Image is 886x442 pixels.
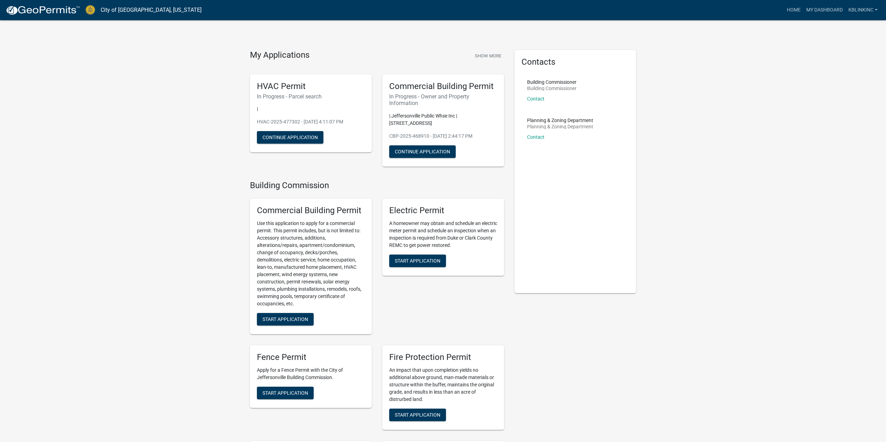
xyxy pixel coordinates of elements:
[846,3,880,17] a: kblinkinc
[527,86,577,91] p: Building Commissioner
[803,3,846,17] a: My Dashboard
[250,50,309,61] h4: My Applications
[257,313,314,326] button: Start Application
[257,105,365,113] p: |
[257,206,365,216] h5: Commercial Building Permit
[527,124,593,129] p: Planning & Zoning Department
[389,409,446,421] button: Start Application
[389,81,497,91] h5: Commercial Building Permit
[527,96,544,102] a: Contact
[257,131,323,144] button: Continue Application
[101,4,202,16] a: City of [GEOGRAPHIC_DATA], [US_STATE]
[257,220,365,307] p: Use this application to apply for a commercial permit. This permit includes, but is not limited t...
[389,206,497,216] h5: Electric Permit
[527,134,544,140] a: Contact
[389,367,497,403] p: An impact that upon completion yields no additional above ground, man-made materials or structure...
[86,5,95,15] img: City of Jeffersonville, Indiana
[257,93,365,100] h6: In Progress - Parcel search
[257,387,314,399] button: Start Application
[527,118,593,123] p: Planning & Zoning Department
[389,112,497,127] p: | Jeffersonville Public Whse Inc | [STREET_ADDRESS]
[257,352,365,362] h5: Fence Permit
[784,3,803,17] a: Home
[522,57,629,67] h5: Contacts
[395,258,440,264] span: Start Application
[389,255,446,267] button: Start Application
[389,93,497,106] h6: In Progress - Owner and Property Information
[395,412,440,418] span: Start Application
[389,145,456,158] button: Continue Application
[389,132,497,140] p: CBP-2025-468910 - [DATE] 2:44:17 PM
[389,352,497,362] h5: Fire Protection Permit
[527,80,577,85] p: Building Commissioner
[472,50,504,62] button: Show More
[257,81,365,91] h5: HVAC Permit
[262,390,308,396] span: Start Application
[257,367,365,381] p: Apply for a Fence Permit with the City of Jeffersonville Building Commission.
[257,118,365,126] p: HVAC-2025-477302 - [DATE] 4:11:07 PM
[389,220,497,249] p: A homeowner may obtain and schedule an electric meter permit and schedule an inspection when an i...
[262,316,308,322] span: Start Application
[250,180,504,191] h4: Building Commission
